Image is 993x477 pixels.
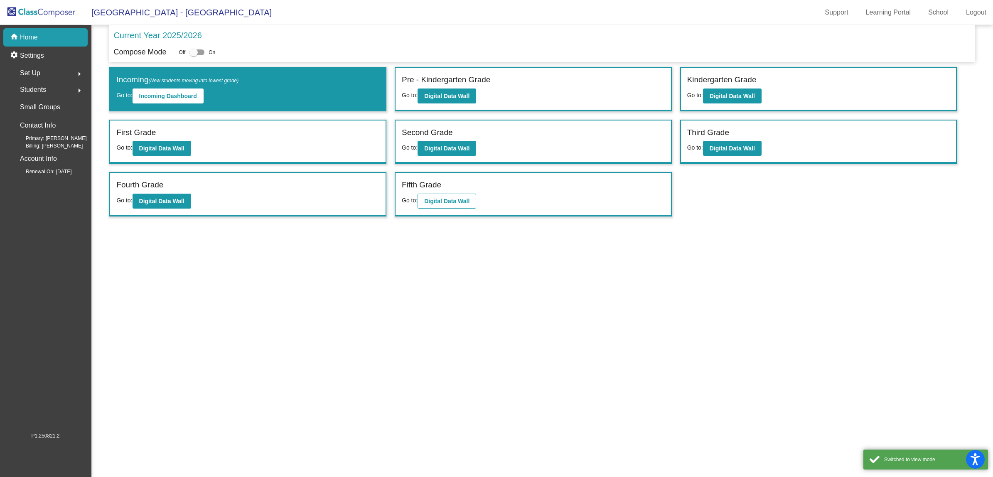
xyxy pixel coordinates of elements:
[83,6,272,19] span: [GEOGRAPHIC_DATA] - [GEOGRAPHIC_DATA]
[20,153,57,165] p: Account Info
[139,198,184,204] b: Digital Data Wall
[116,92,132,98] span: Go to:
[20,84,46,96] span: Students
[687,144,703,151] span: Go to:
[20,101,60,113] p: Small Groups
[402,197,418,204] span: Go to:
[20,51,44,61] p: Settings
[418,194,476,209] button: Digital Data Wall
[424,198,469,204] b: Digital Data Wall
[402,179,441,191] label: Fifth Grade
[10,32,20,42] mat-icon: home
[20,32,38,42] p: Home
[179,49,185,56] span: Off
[959,6,993,19] a: Logout
[74,86,84,96] mat-icon: arrow_right
[687,92,703,98] span: Go to:
[402,144,418,151] span: Go to:
[424,145,469,152] b: Digital Data Wall
[116,74,238,86] label: Incoming
[139,145,184,152] b: Digital Data Wall
[12,168,71,175] span: Renewal On: [DATE]
[884,456,982,463] div: Switched to view mode
[402,127,453,139] label: Second Grade
[116,144,132,151] span: Go to:
[139,93,197,99] b: Incoming Dashboard
[113,29,202,42] p: Current Year 2025/2026
[818,6,855,19] a: Support
[687,127,729,139] label: Third Grade
[149,78,239,84] span: (New students moving into lowest grade)
[12,135,87,142] span: Primary: [PERSON_NAME]
[687,74,757,86] label: Kindergarten Grade
[116,179,163,191] label: Fourth Grade
[424,93,469,99] b: Digital Data Wall
[116,127,156,139] label: First Grade
[133,141,191,156] button: Digital Data Wall
[402,92,418,98] span: Go to:
[10,51,20,61] mat-icon: settings
[703,89,762,103] button: Digital Data Wall
[922,6,955,19] a: School
[418,141,476,156] button: Digital Data Wall
[133,89,204,103] button: Incoming Dashboard
[402,74,490,86] label: Pre - Kindergarten Grade
[133,194,191,209] button: Digital Data Wall
[74,69,84,79] mat-icon: arrow_right
[209,49,215,56] span: On
[703,141,762,156] button: Digital Data Wall
[113,47,166,58] p: Compose Mode
[20,120,56,131] p: Contact Info
[418,89,476,103] button: Digital Data Wall
[710,145,755,152] b: Digital Data Wall
[12,142,83,150] span: Billing: [PERSON_NAME]
[20,67,40,79] span: Set Up
[116,197,132,204] span: Go to:
[859,6,918,19] a: Learning Portal
[710,93,755,99] b: Digital Data Wall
